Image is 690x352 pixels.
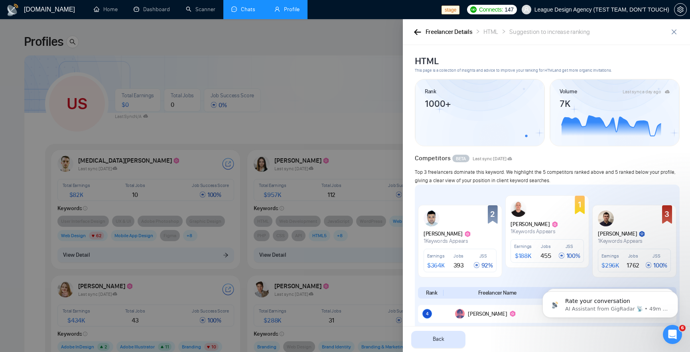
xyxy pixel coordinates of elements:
[601,262,619,269] span: $ 296K
[479,5,503,14] span: Connects:
[511,228,555,235] span: 1 Keywords Appears
[426,27,473,37] div: Freelancer Details
[509,27,590,37] div: Suggestion to increase ranking
[679,325,686,331] span: 6
[628,253,638,259] span: Jobs
[425,87,436,96] article: Rank
[552,221,558,228] img: top_rated_plus
[442,6,459,14] span: stage
[601,253,619,259] span: Earnings
[530,275,690,330] iframe: Intercom notifications message
[415,67,680,74] span: This page is a collection of insights and advice to improve your ranking for HTML and get more or...
[453,253,463,259] span: Jobs
[453,262,464,269] span: 393
[445,289,550,297] div: Freelancer Name
[524,7,529,12] span: user
[558,252,580,260] span: 100 %
[464,231,471,237] img: top_rated_plus
[6,4,19,16] img: logo
[541,244,551,249] span: Jobs
[663,325,682,344] iframe: Intercom live chat
[560,87,577,96] article: Volume
[511,220,550,229] span: [PERSON_NAME]
[415,169,676,183] span: Top 3 freelancers dominate this keyword. We highlight the 5 competitors ranked above and 5 ranked...
[490,210,495,218] div: 2
[674,6,686,13] span: setting
[598,238,643,244] span: 1 Keywords Appears
[578,201,582,209] div: 1
[473,155,512,162] span: Last sync [DATE]
[664,210,669,218] div: 3
[94,6,118,13] a: homeHome
[424,238,468,244] span: 1 Keywords Appears
[515,252,531,260] span: $ 188K
[627,262,639,269] span: 1762
[456,155,466,162] span: BETA
[425,96,535,107] article: 1000+
[501,29,506,34] span: right
[427,253,445,259] span: Earnings
[514,244,532,249] span: Earnings
[433,335,444,344] span: Back
[511,201,526,217] img: Andrii P.
[479,253,487,259] span: JSS
[505,5,513,14] span: 147
[598,210,614,226] img: Alexandr J.
[415,153,680,163] div: Competitors
[284,6,300,13] span: Profile
[483,27,498,37] div: HTML
[674,3,687,16] button: setting
[598,230,637,238] span: [PERSON_NAME]
[668,29,680,35] span: close
[653,253,660,259] span: JSS
[421,289,442,297] div: Rank
[540,252,551,260] span: 455
[186,6,215,13] a: searchScanner
[415,55,680,67] h2: HTML
[566,244,573,249] span: JSS
[426,311,428,317] span: 4
[560,96,670,107] article: 7K
[424,210,440,226] img: Raquib S.
[427,262,445,269] span: $ 364K
[424,230,463,238] span: [PERSON_NAME]
[674,6,687,13] a: setting
[274,6,280,12] span: user
[668,26,680,38] button: close
[134,6,170,13] a: dashboardDashboard
[509,311,516,317] img: top_rated_plus
[470,6,477,13] img: upwork-logo.png
[639,231,645,237] img: top_rated
[468,311,507,317] span: [PERSON_NAME]
[475,29,480,34] span: right
[473,262,493,269] span: 92 %
[411,331,465,348] button: Back
[623,89,661,94] div: Last sync a day ago
[645,262,667,269] span: 100 %
[455,309,465,319] img: Toru I.
[231,6,258,13] a: messageChats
